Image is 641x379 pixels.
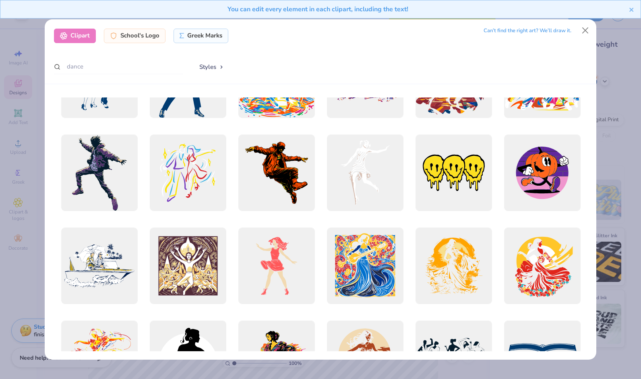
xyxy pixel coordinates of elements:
[54,59,183,74] input: Search by name
[191,59,233,75] button: Styles
[104,29,165,43] div: School's Logo
[54,29,96,43] div: Clipart
[629,4,635,14] button: close
[6,4,629,14] div: You can edit every element in each clipart, including the text!
[174,29,229,43] div: Greek Marks
[484,24,571,38] div: Can’t find the right art? We’ll draw it.
[578,23,593,38] button: Close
